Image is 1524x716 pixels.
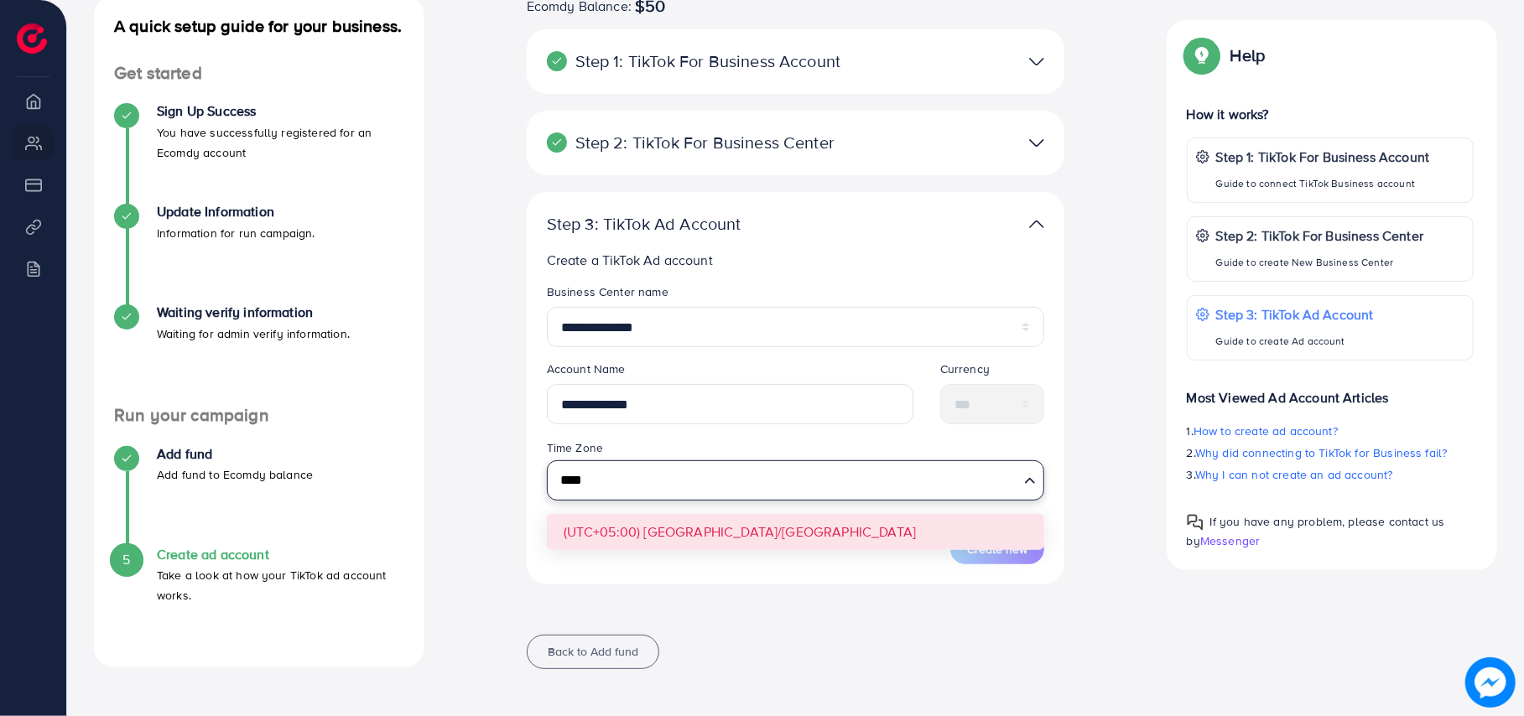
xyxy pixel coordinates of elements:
[548,643,638,660] span: Back to Add fund
[94,446,424,547] li: Add fund
[547,361,913,384] legend: Account Name
[1029,49,1044,74] img: TikTok partner
[94,547,424,647] li: Create ad account
[1195,466,1393,483] span: Why I can not create an ad account?
[157,304,350,320] h4: Waiting verify information
[157,223,315,243] p: Information for run campaign.
[547,460,1045,501] div: Search for option
[1187,40,1217,70] img: Popup guide
[1187,421,1474,441] p: 1.
[527,635,659,669] button: Back to Add fund
[1194,423,1338,439] span: How to create ad account?
[547,214,870,234] p: Step 3: TikTok Ad Account
[1200,532,1260,549] span: Messenger
[1216,304,1374,324] p: Step 3: TikTok Ad Account
[1216,174,1430,194] p: Guide to connect TikTok Business account
[1187,443,1474,463] p: 2.
[94,304,424,405] li: Waiting verify information
[157,324,350,344] p: Waiting for admin verify information.
[94,103,424,204] li: Sign Up Success
[94,16,424,36] h4: A quick setup guide for your business.
[547,250,1045,270] p: Create a TikTok Ad account
[1216,331,1374,351] p: Guide to create Ad account
[1216,147,1430,167] p: Step 1: TikTok For Business Account
[157,547,404,563] h4: Create ad account
[17,23,47,54] img: logo
[1195,444,1448,461] span: Why did connecting to TikTok for Business fail?
[157,464,313,485] p: Add fund to Ecomdy balance
[1029,212,1044,236] img: TikTok partner
[1216,226,1423,246] p: Step 2: TikTok For Business Center
[157,103,404,119] h4: Sign Up Success
[940,361,1044,384] legend: Currency
[157,446,313,462] h4: Add fund
[1465,657,1516,708] img: image
[1230,45,1266,65] p: Help
[94,63,424,84] h4: Get started
[1187,374,1474,407] p: Most Viewed Ad Account Articles
[1187,104,1474,124] p: How it works?
[547,439,603,456] label: Time Zone
[94,204,424,304] li: Update Information
[554,464,1018,495] input: Search for option
[157,565,404,605] p: Take a look at how your TikTok ad account works.
[547,132,870,153] p: Step 2: TikTok For Business Center
[157,204,315,220] h4: Update Information
[547,283,1045,307] legend: Business Center name
[547,514,1045,550] li: (UTC+05:00) [GEOGRAPHIC_DATA]/[GEOGRAPHIC_DATA]
[157,122,404,163] p: You have successfully registered for an Ecomdy account
[1187,513,1445,549] span: If you have any problem, please contact us by
[122,550,130,569] span: 5
[1216,252,1423,272] p: Guide to create New Business Center
[547,51,870,71] p: Step 1: TikTok For Business Account
[1187,464,1474,485] p: 3.
[94,405,424,426] h4: Run your campaign
[1187,514,1204,531] img: Popup guide
[1029,131,1044,155] img: TikTok partner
